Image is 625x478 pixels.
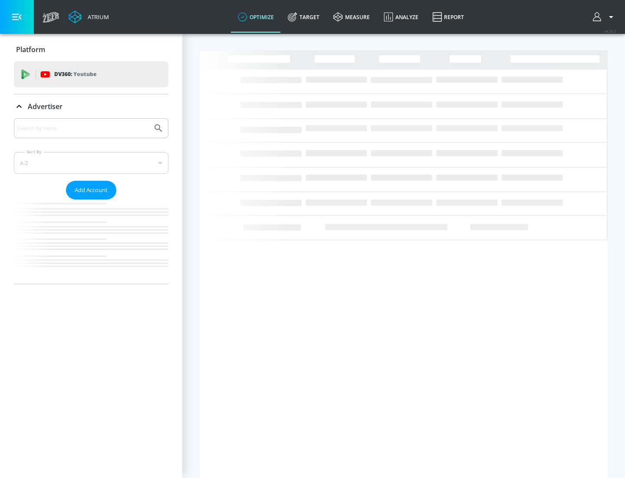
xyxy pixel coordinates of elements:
p: Platform [16,45,45,54]
div: A-Z [14,152,168,174]
div: Advertiser [14,94,168,119]
a: measure [326,1,377,33]
div: Advertiser [14,118,168,284]
input: Search by name [17,123,149,134]
a: Atrium [69,10,109,23]
div: Atrium [84,13,109,21]
span: Add Account [75,185,108,195]
p: Advertiser [28,102,62,111]
div: DV360: Youtube [14,61,168,87]
a: Report [425,1,471,33]
a: Analyze [377,1,425,33]
label: Sort By [25,149,43,155]
button: Add Account [66,181,116,199]
p: DV360: [54,70,96,79]
a: Target [281,1,326,33]
p: Youtube [73,70,96,79]
a: optimize [231,1,281,33]
span: v 4.25.2 [604,29,616,33]
nav: list of Advertiser [14,199,168,284]
div: Platform [14,37,168,62]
